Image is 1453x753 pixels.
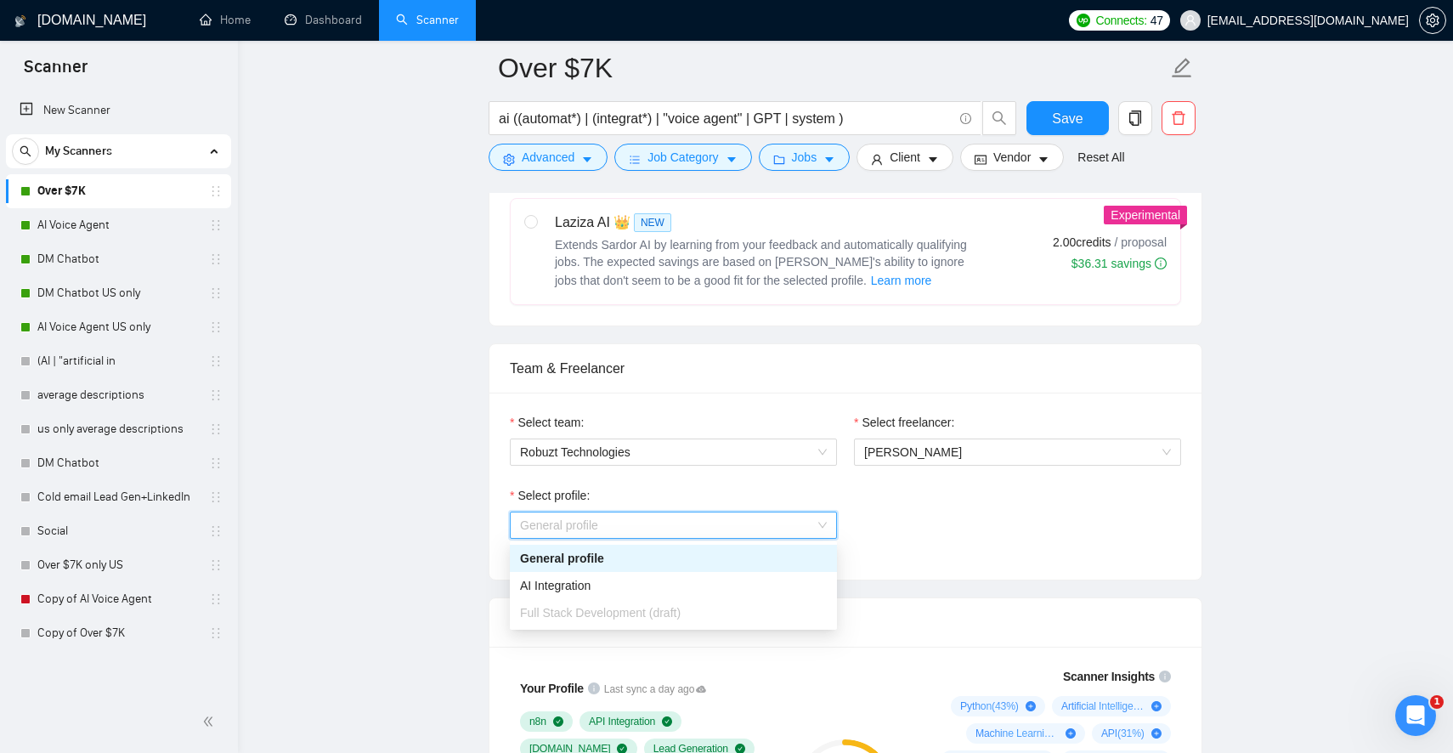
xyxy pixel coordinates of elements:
[37,242,199,276] a: DM Chatbot
[209,320,223,334] span: holder
[1066,728,1076,739] span: plus-circle
[1115,234,1167,251] span: / proposal
[864,445,962,459] span: [PERSON_NAME]
[647,148,718,167] span: Job Category
[1395,695,1436,736] iframe: Intercom live chat
[1026,101,1109,135] button: Save
[510,545,837,572] div: General profile
[209,592,223,606] span: holder
[37,446,199,480] a: DM Chatbot
[209,490,223,504] span: holder
[6,93,231,127] li: New Scanner
[589,715,655,728] span: API Integration
[520,579,591,592] span: AI Integration
[45,134,112,168] span: My Scanners
[522,148,574,167] span: Advanced
[960,144,1064,171] button: idcardVendorcaret-down
[37,616,199,650] a: Copy of Over $7K
[20,93,218,127] a: New Scanner
[200,13,251,27] a: homeHome
[960,699,1019,713] span: Python ( 43 %)
[37,412,199,446] a: us only average descriptions
[202,713,219,730] span: double-left
[209,626,223,640] span: holder
[510,615,592,630] span: Profile Match
[983,110,1015,126] span: search
[1419,14,1446,27] a: setting
[854,413,954,432] label: Select freelancer:
[792,148,817,167] span: Jobs
[1430,695,1444,709] span: 1
[1037,153,1049,166] span: caret-down
[993,148,1031,167] span: Vendor
[529,715,546,728] span: n8n
[773,153,785,166] span: folder
[1151,701,1162,711] span: plus-circle
[510,413,584,432] label: Select team:
[209,558,223,572] span: holder
[982,101,1016,135] button: search
[1077,14,1090,27] img: upwork-logo.png
[662,716,672,727] span: check-circle
[1419,7,1446,34] button: setting
[209,354,223,368] span: holder
[6,134,231,650] li: My Scanners
[489,144,608,171] button: settingAdvancedcaret-down
[1159,671,1171,682] span: info-circle
[510,344,1181,393] div: Team & Freelancer
[555,212,980,233] div: Laziza AI
[37,548,199,582] a: Over $7K only US
[613,212,630,233] span: 👑
[1119,110,1151,126] span: copy
[1077,148,1124,167] a: Reset All
[1111,208,1180,222] span: Experimental
[614,144,751,171] button: barsJob Categorycaret-down
[1053,233,1111,252] span: 2.00 credits
[503,153,515,166] span: setting
[1063,671,1155,682] span: Scanner Insights
[209,388,223,402] span: holder
[870,270,933,291] button: Laziza AI NEWExtends Sardor AI by learning from your feedback and automatically qualifying jobs. ...
[634,213,671,232] span: NEW
[960,113,971,124] span: info-circle
[629,153,641,166] span: bars
[1095,11,1146,30] span: Connects:
[1101,727,1145,740] span: API ( 31 %)
[14,8,26,35] img: logo
[1420,14,1445,27] span: setting
[37,276,199,310] a: DM Chatbot US only
[1155,258,1167,269] span: info-circle
[520,512,827,538] span: General profile
[871,271,932,290] span: Learn more
[209,422,223,436] span: holder
[37,378,199,412] a: average descriptions
[1052,108,1083,129] span: Save
[520,682,584,695] span: Your Profile
[520,549,827,568] div: General profile
[209,184,223,198] span: holder
[209,252,223,266] span: holder
[396,13,459,27] a: searchScanner
[604,682,706,698] span: Last sync a day ago
[1118,101,1152,135] button: copy
[209,286,223,300] span: holder
[499,108,953,129] input: Search Freelance Jobs...
[975,727,1059,740] span: Machine Learning ( 33 %)
[37,174,199,208] a: Over $7K
[927,153,939,166] span: caret-down
[1151,11,1163,30] span: 47
[10,54,101,90] span: Scanner
[1162,110,1195,126] span: delete
[517,486,590,505] span: Select profile:
[37,310,199,344] a: AI Voice Agent US only
[285,13,362,27] a: dashboardDashboard
[857,144,953,171] button: userClientcaret-down
[37,344,199,378] a: (AI | "artificial in
[520,606,681,620] span: Full Stack Development (draft)
[975,153,987,166] span: idcard
[37,480,199,514] a: Cold email Lead Gen+LinkedIn
[726,153,738,166] span: caret-down
[1162,101,1196,135] button: delete
[555,238,967,287] span: Extends Sardor AI by learning from your feedback and automatically qualifying jobs. The expected ...
[209,456,223,470] span: holder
